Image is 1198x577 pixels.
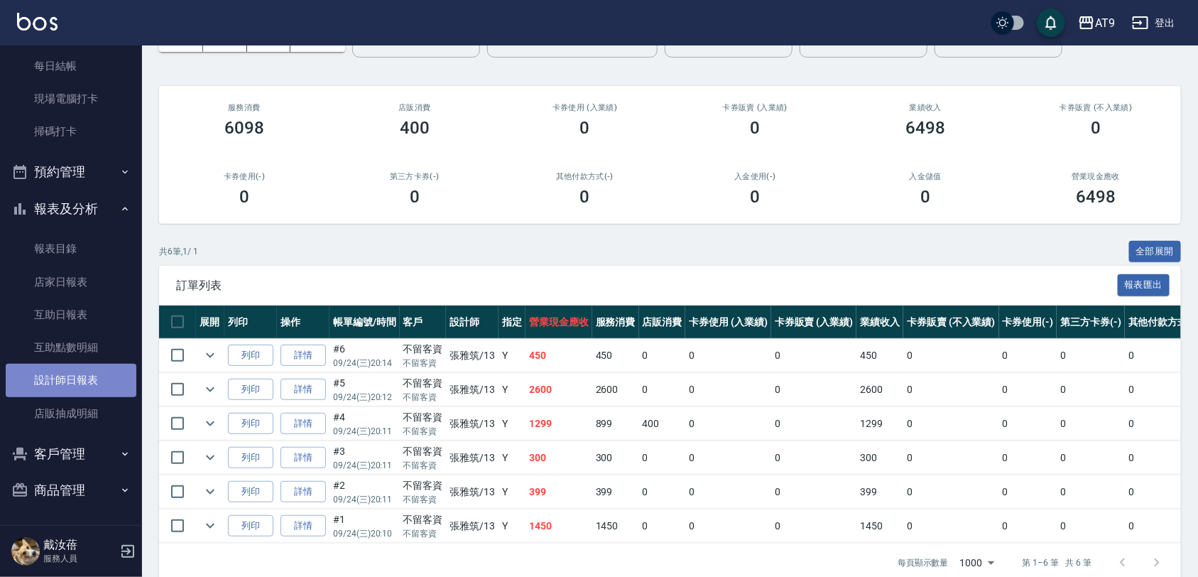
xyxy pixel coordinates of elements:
td: #1 [330,509,400,543]
td: 0 [999,373,1057,406]
h2: 營業現金應收 [1028,172,1164,181]
a: 互助日報表 [6,298,136,331]
td: 0 [685,407,771,441]
td: 450 [592,339,639,372]
td: 1450 [592,509,639,543]
td: 450 [526,339,592,372]
td: Y [499,441,526,475]
td: 0 [1057,509,1125,543]
p: 第 1–6 筆 共 6 筆 [1023,556,1091,569]
td: 0 [639,373,686,406]
td: 0 [639,475,686,509]
p: 共 6 筆, 1 / 1 [159,245,198,258]
a: 互助點數明細 [6,331,136,364]
a: 掃碼打卡 [6,115,136,148]
td: 899 [592,407,639,441]
a: 店家日報表 [6,266,136,298]
td: 0 [903,509,998,543]
td: #5 [330,373,400,406]
td: 0 [903,441,998,475]
p: 09/24 (三) 20:11 [333,459,396,472]
h3: 0 [239,187,249,207]
h2: 業績收入 [857,103,993,112]
p: 09/24 (三) 20:12 [333,391,396,404]
td: 0 [685,475,771,509]
td: 張雅筑 /13 [446,407,499,441]
button: 列印 [228,481,273,503]
td: 0 [903,373,998,406]
p: 09/24 (三) 20:14 [333,357,396,370]
th: 業績收入 [856,306,903,339]
a: 現場電腦打卡 [6,82,136,115]
p: 不留客資 [403,493,443,506]
p: 不留客資 [403,357,443,370]
td: 0 [685,339,771,372]
button: save [1037,9,1065,37]
h2: 卡券使用(-) [176,172,312,181]
td: 1299 [856,407,903,441]
h3: 6098 [224,118,264,138]
div: 不留客資 [403,444,443,459]
p: 不留客資 [403,391,443,404]
h2: 卡券販賣 (入業績) [687,103,823,112]
td: 0 [639,441,686,475]
h2: 店販消費 [347,103,483,112]
h3: 0 [750,187,760,207]
td: 張雅筑 /13 [446,339,499,372]
img: Person [11,537,40,566]
div: 不留客資 [403,512,443,527]
th: 卡券販賣 (不入業績) [903,306,998,339]
a: 每日結帳 [6,50,136,82]
button: expand row [200,481,221,502]
p: 不留客資 [403,459,443,472]
td: 0 [999,475,1057,509]
td: #3 [330,441,400,475]
td: #2 [330,475,400,509]
div: 不留客資 [403,410,443,425]
button: expand row [200,345,221,366]
th: 列印 [224,306,277,339]
td: 399 [526,475,592,509]
td: 0 [771,407,857,441]
button: AT9 [1072,9,1121,38]
a: 設計師日報表 [6,364,136,397]
h3: 400 [400,118,430,138]
button: 列印 [228,345,273,367]
button: 列印 [228,413,273,435]
td: 2600 [856,373,903,406]
th: 卡券販賣 (入業績) [771,306,857,339]
button: expand row [200,515,221,536]
h3: 0 [920,187,930,207]
h5: 戴汝蓓 [43,538,116,552]
td: #4 [330,407,400,441]
td: 450 [856,339,903,372]
h2: 入金使用(-) [687,172,823,181]
a: 詳情 [281,345,326,367]
td: 張雅筑 /13 [446,441,499,475]
div: 不留客資 [403,376,443,391]
h3: 6498 [1076,187,1116,207]
h3: 0 [410,187,420,207]
h3: 服務消費 [176,103,312,112]
h3: 0 [1091,118,1101,138]
button: 報表及分析 [6,190,136,227]
td: 0 [903,339,998,372]
td: 300 [526,441,592,475]
a: 詳情 [281,447,326,469]
p: 不留客資 [403,425,443,438]
h2: 第三方卡券(-) [347,172,483,181]
td: 張雅筑 /13 [446,509,499,543]
a: 詳情 [281,379,326,401]
div: 不留客資 [403,342,443,357]
th: 第三方卡券(-) [1057,306,1125,339]
span: 訂單列表 [176,279,1118,293]
button: 全部展開 [1129,241,1182,263]
td: #6 [330,339,400,372]
td: 0 [903,407,998,441]
a: 詳情 [281,413,326,435]
button: 預約管理 [6,153,136,190]
th: 營業現金應收 [526,306,592,339]
a: 報表目錄 [6,232,136,265]
td: 0 [999,339,1057,372]
button: 報表匯出 [1118,274,1170,296]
